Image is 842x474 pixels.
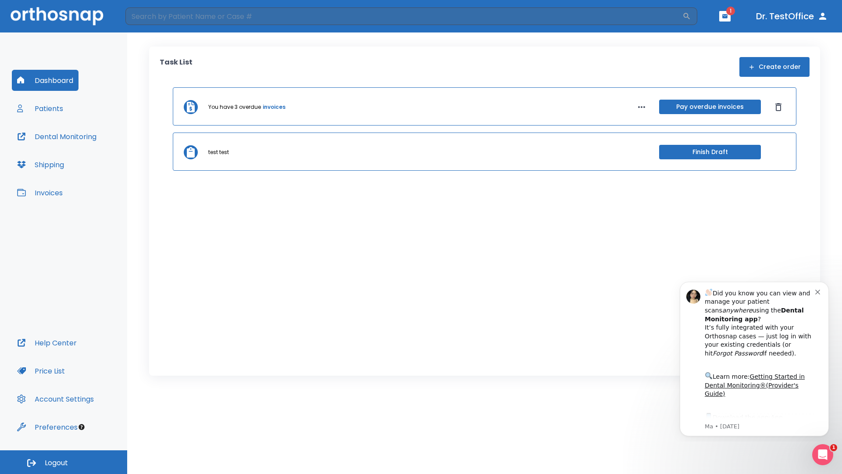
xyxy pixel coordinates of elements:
[12,154,69,175] button: Shipping
[771,100,785,114] button: Dismiss
[208,103,261,111] p: You have 3 overdue
[726,7,735,15] span: 1
[11,7,103,25] img: Orthosnap
[149,14,156,21] button: Dismiss notification
[160,57,193,77] p: Task List
[739,57,810,77] button: Create order
[38,140,116,156] a: App Store
[12,182,68,203] button: Invoices
[830,444,837,451] span: 1
[45,458,68,468] span: Logout
[208,148,229,156] p: test test
[12,360,70,381] button: Price List
[12,332,82,353] button: Help Center
[12,70,78,91] button: Dashboard
[753,8,831,24] button: Dr. TestOffice
[38,138,149,183] div: Download the app: | ​ Let us know if you need help getting started!
[12,417,83,438] button: Preferences
[667,274,842,442] iframe: Intercom notifications message
[812,444,833,465] iframe: Intercom live chat
[12,98,68,119] button: Patients
[38,149,149,157] p: Message from Ma, sent 8w ago
[659,145,761,159] button: Finish Draft
[125,7,682,25] input: Search by Patient Name or Case #
[12,388,99,409] button: Account Settings
[78,423,86,431] div: Tooltip anchor
[659,100,761,114] button: Pay overdue invoices
[263,103,285,111] a: invoices
[12,126,102,147] button: Dental Monitoring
